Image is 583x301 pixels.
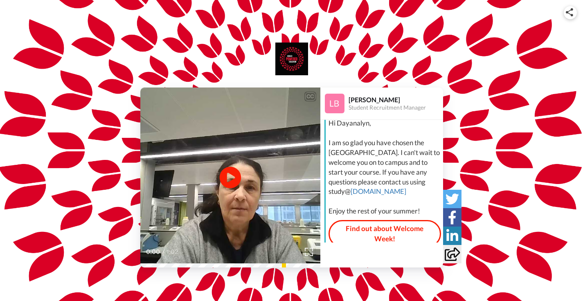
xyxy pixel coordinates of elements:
img: Profile Image [325,94,344,113]
a: [DOMAIN_NAME] [351,187,406,195]
img: Full screen [305,248,313,256]
div: [PERSON_NAME] [349,96,443,103]
img: ic_share.svg [566,8,573,16]
span: / [162,247,165,257]
div: Student Recruitment Manager [349,104,443,111]
span: 1:02 [167,247,181,257]
img: University of Bedfordshire logo [275,43,308,75]
span: 0:00 [146,247,160,257]
a: Find out about Welcome Week! [329,220,441,247]
div: CC [305,92,315,101]
div: Hi Dayanalyn, I am so glad you have chosen the [GEOGRAPHIC_DATA]. I can't wait to welcome you on ... [329,118,441,216]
